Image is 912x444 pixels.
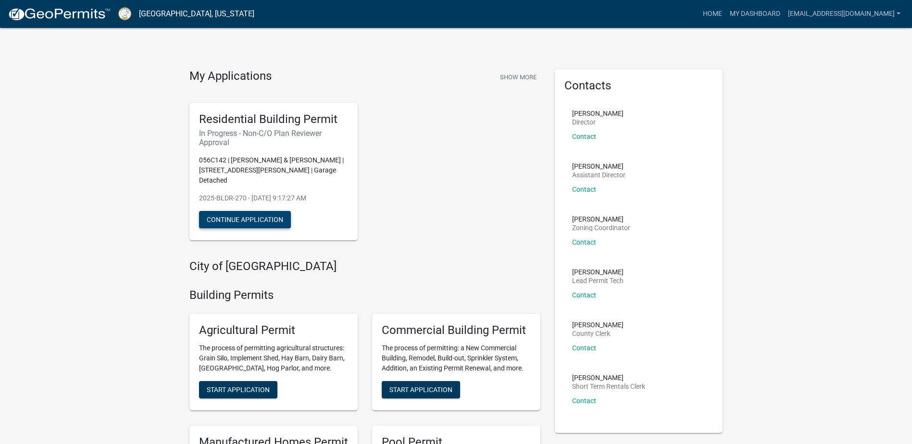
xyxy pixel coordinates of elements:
[207,386,270,394] span: Start Application
[572,216,630,222] p: [PERSON_NAME]
[572,291,596,299] a: Contact
[118,7,131,20] img: Putnam County, Georgia
[572,172,625,178] p: Assistant Director
[382,381,460,398] button: Start Application
[572,185,596,193] a: Contact
[199,193,348,203] p: 2025-BLDR-270 - [DATE] 9:17:27 AM
[784,5,904,23] a: [EMAIL_ADDRESS][DOMAIN_NAME]
[699,5,726,23] a: Home
[139,6,254,22] a: [GEOGRAPHIC_DATA], [US_STATE]
[189,259,540,273] h4: City of [GEOGRAPHIC_DATA]
[572,383,645,390] p: Short Term Rentals Clerk
[199,155,348,185] p: 056C142 | [PERSON_NAME] & [PERSON_NAME] | [STREET_ADDRESS][PERSON_NAME] | Garage Detached
[572,321,624,328] p: [PERSON_NAME]
[572,397,596,405] a: Contact
[389,386,452,394] span: Start Application
[572,163,625,170] p: [PERSON_NAME]
[572,119,624,125] p: Director
[199,381,277,398] button: Start Application
[572,330,624,337] p: County Clerk
[572,238,596,246] a: Contact
[199,211,291,228] button: Continue Application
[564,79,713,93] h5: Contacts
[382,323,531,337] h5: Commercial Building Permit
[199,112,348,126] h5: Residential Building Permit
[572,269,624,275] p: [PERSON_NAME]
[572,133,596,140] a: Contact
[572,224,630,231] p: Zoning Coordinator
[496,69,540,85] button: Show More
[189,288,540,302] h4: Building Permits
[572,344,596,352] a: Contact
[382,343,531,373] p: The process of permitting: a New Commercial Building, Remodel, Build-out, Sprinkler System, Addit...
[572,374,645,381] p: [PERSON_NAME]
[199,323,348,337] h5: Agricultural Permit
[572,110,624,117] p: [PERSON_NAME]
[726,5,784,23] a: My Dashboard
[572,277,624,284] p: Lead Permit Tech
[199,343,348,373] p: The process of permitting agricultural structures: Grain Silo, Implement Shed, Hay Barn, Dairy Ba...
[189,69,272,84] h4: My Applications
[199,129,348,147] h6: In Progress - Non-C/O Plan Reviewer Approval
